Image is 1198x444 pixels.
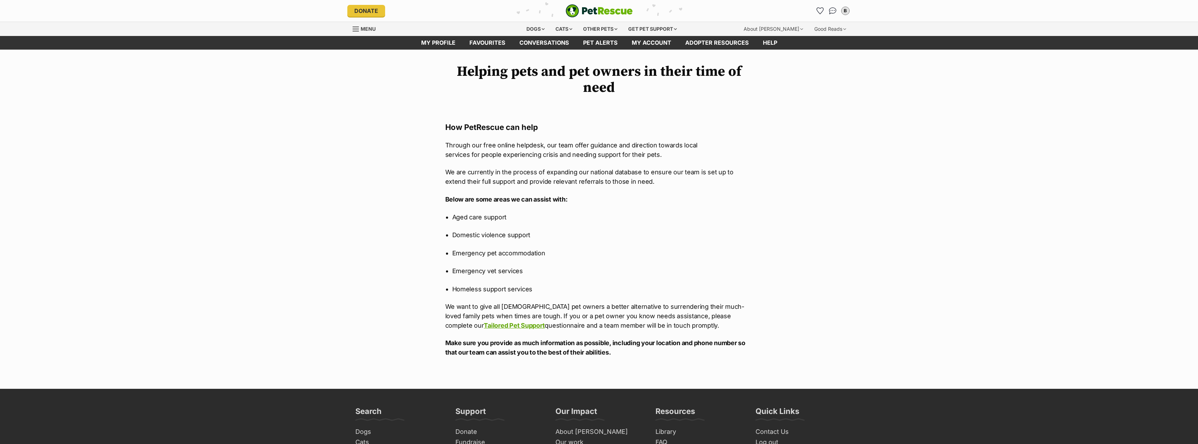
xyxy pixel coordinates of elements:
[353,22,381,35] a: Menu
[452,230,746,240] p: Domestic violence support
[578,22,622,36] div: Other pets
[453,427,546,437] a: Donate
[445,196,568,203] strong: Below are some areas we can assist with:
[576,36,625,50] a: Pet alerts
[355,406,382,420] h3: Search
[756,406,799,420] h3: Quick Links
[452,212,746,222] p: Aged care support
[739,22,808,36] div: About [PERSON_NAME]
[553,427,646,437] a: About [PERSON_NAME]
[522,22,550,36] div: Dogs
[452,284,746,294] p: Homeless support services
[512,36,576,50] a: conversations
[445,64,753,96] h1: Helping pets and pet owners in their time of need
[452,248,746,258] p: Emergency pet accommodation
[414,36,462,50] a: My profile
[445,122,753,132] h3: How PetRescue can help
[815,5,826,16] a: Favourites
[445,339,745,356] strong: Make sure you provide as much information as possible, including your location and phone number s...
[678,36,756,50] a: Adopter resources
[566,4,633,17] img: logo-e224e6f780fb5917bec1dbf3a21bbac754714ae5b6737aabdf751b685950b380.svg
[353,427,446,437] a: Dogs
[361,26,376,32] span: Menu
[840,5,851,16] button: My account
[655,406,695,420] h3: Resources
[347,5,385,17] a: Donate
[829,7,836,14] img: chat-41dd97257d64d25036548639549fe6c8038ab92f7586957e7f3b1b290dea8141.svg
[462,36,512,50] a: Favourites
[756,36,784,50] a: Help
[445,140,753,159] p: Through our free online helpdesk, our team offer guidance and direction towards local services fo...
[625,36,678,50] a: My account
[809,22,851,36] div: Good Reads
[555,406,597,420] h3: Our Impact
[551,22,577,36] div: Cats
[566,4,633,17] a: PetRescue
[455,406,486,420] h3: Support
[445,302,753,330] p: We want to give all [DEMOGRAPHIC_DATA] pet owners a better alternative to surrendering their much...
[623,22,682,36] div: Get pet support
[815,5,851,16] ul: Account quick links
[753,427,846,437] a: Contact Us
[452,266,746,276] p: Emergency vet services
[842,7,849,14] div: B
[445,167,753,186] p: We are currently in the process of expanding our national database to ensure our team is set up t...
[653,427,746,437] a: Library
[484,322,545,329] a: Tailored Pet Support
[827,5,838,16] a: Conversations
